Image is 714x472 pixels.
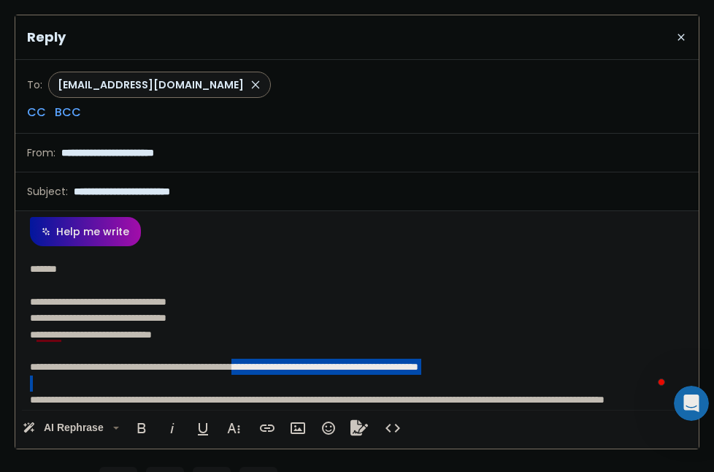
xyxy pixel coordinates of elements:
button: Signature [345,414,373,443]
p: From: [27,145,55,160]
button: Help me write [30,217,141,246]
button: Underline (Ctrl+U) [189,414,217,443]
p: Subject: [27,184,68,199]
span: AI Rephrase [41,422,107,434]
p: BCC [55,104,81,121]
button: Italic (Ctrl+I) [158,414,186,443]
button: More Text [220,414,247,443]
iframe: Intercom live chat [674,386,709,421]
button: Insert Image (Ctrl+P) [284,414,312,443]
p: CC [27,104,46,121]
button: Emoticons [315,414,342,443]
button: Insert Link (Ctrl+K) [253,414,281,443]
button: AI Rephrase [20,414,122,443]
p: To: [27,77,42,92]
button: Code View [379,414,407,443]
p: Reply [27,27,66,47]
button: Bold (Ctrl+B) [128,414,156,443]
p: [EMAIL_ADDRESS][DOMAIN_NAME] [58,77,244,92]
